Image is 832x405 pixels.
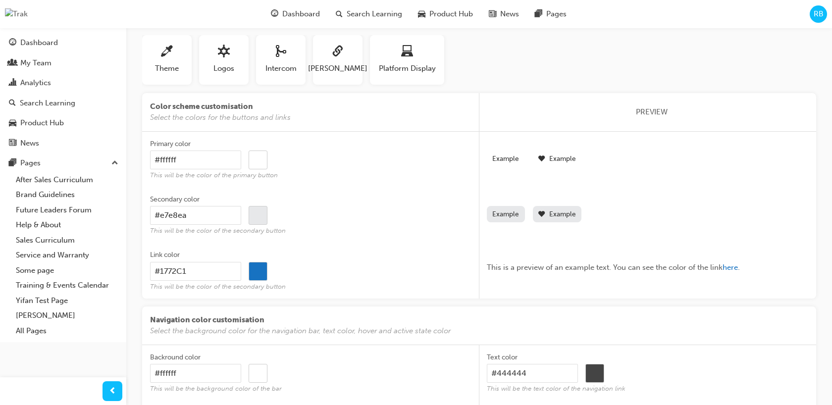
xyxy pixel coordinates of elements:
a: Sales Curriculum [12,233,122,248]
a: Some page [12,263,122,278]
a: Yifan Test Page [12,293,122,308]
span: sitesettings_theme-icon [161,46,173,59]
a: Future Leaders Forum [12,202,122,218]
span: Select the colors for the buttons and links [150,112,464,123]
span: Navigation color customisation [150,314,808,326]
a: guage-iconDashboard [263,4,328,24]
span: up-icon [111,157,118,170]
span: Platform Display [379,63,436,74]
a: Brand Guidelines [12,187,122,202]
span: Intercom [265,63,297,74]
span: Label [487,140,808,151]
a: Product Hub [4,114,122,132]
span: Pages [546,8,567,20]
span: sitesettings_logos-icon [218,46,230,59]
button: Pages [4,154,122,172]
button: Platform Display [370,35,444,85]
a: pages-iconPages [527,4,574,24]
span: Theme [155,63,179,74]
input: Backround colorThis will be the background color of the bar [150,364,241,383]
span: Color scheme customisation [150,101,464,112]
button: RB [810,5,827,23]
div: Text color [487,353,518,362]
img: Trak [5,8,28,20]
input: Text colorThis will be the text color of the navigation link [487,364,578,383]
span: pages-icon [535,8,542,20]
div: Product Hub [20,117,64,129]
input: Link colorThis will be the color of the secondary button [150,262,241,281]
span: guage-icon [271,8,278,20]
span: This is a preview of an example text. You can see the color of the link . [487,263,740,272]
span: laptop-icon [401,46,413,59]
span: pages-icon [9,159,16,168]
div: Search Learning [20,98,75,109]
a: All Pages [12,323,122,339]
span: This will be the color of the secondary button [150,283,471,291]
a: News [4,134,122,152]
a: Search Learning [4,94,122,112]
button: Intercom [256,35,306,85]
span: chart-icon [9,79,16,88]
span: search-icon [9,99,16,108]
button: Theme [142,35,192,85]
a: My Team [4,54,122,72]
span: Label [487,251,808,262]
a: search-iconSearch Learning [328,4,410,24]
span: car-icon [9,119,16,128]
a: Training & Events Calendar [12,278,122,293]
div: Link color [150,250,180,260]
div: Pages [20,157,41,169]
div: Secondary color [150,195,200,204]
span: This will be the color of the secondary button [150,227,471,235]
span: Dashboard [282,8,320,20]
span: RB [814,8,824,20]
input: Primary colorThis will be the color of the primary button [150,151,241,169]
span: here [723,263,738,272]
a: After Sales Curriculum [12,172,122,188]
span: people-icon [9,59,16,68]
a: Service and Warranty [12,248,122,263]
span: Product Hub [429,8,473,20]
span: search-icon [336,8,343,20]
div: Analytics [20,77,51,89]
a: [PERSON_NAME] [12,308,122,323]
span: guage-icon [9,39,16,48]
span: [PERSON_NAME] [308,63,367,74]
a: Help & About [12,217,122,233]
span: Label [487,195,808,206]
div: Primary color [150,139,191,149]
input: Secondary colorThis will be the color of the secondary button [150,206,241,225]
span: This will be the color of the primary button [150,171,471,180]
div: Backround color [150,353,201,362]
button: Logos [199,35,249,85]
a: car-iconProduct Hub [410,4,481,24]
span: sitesettings_intercom-icon [275,46,287,59]
div: News [20,138,39,149]
span: Select the background color for the navigation bar, text color, hover and active state color [150,325,808,337]
span: This will be the text color of the navigation link [487,385,808,393]
span: This will be the background color of the bar [150,385,471,393]
a: Analytics [4,74,122,92]
span: Search Learning [347,8,402,20]
span: car-icon [418,8,425,20]
a: news-iconNews [481,4,527,24]
span: Logos [213,63,234,74]
span: prev-icon [109,385,116,398]
span: news-icon [489,8,496,20]
div: My Team [20,57,52,69]
span: news-icon [9,139,16,148]
span: PREVIEW [636,106,668,118]
div: DashboardMy TeamAnalyticsSearch LearningProduct HubNews [4,34,122,152]
div: Dashboard [20,37,58,49]
a: Dashboard [4,34,122,52]
span: News [500,8,519,20]
span: sitesettings_saml-icon [332,46,344,59]
button: [PERSON_NAME] [313,35,363,85]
